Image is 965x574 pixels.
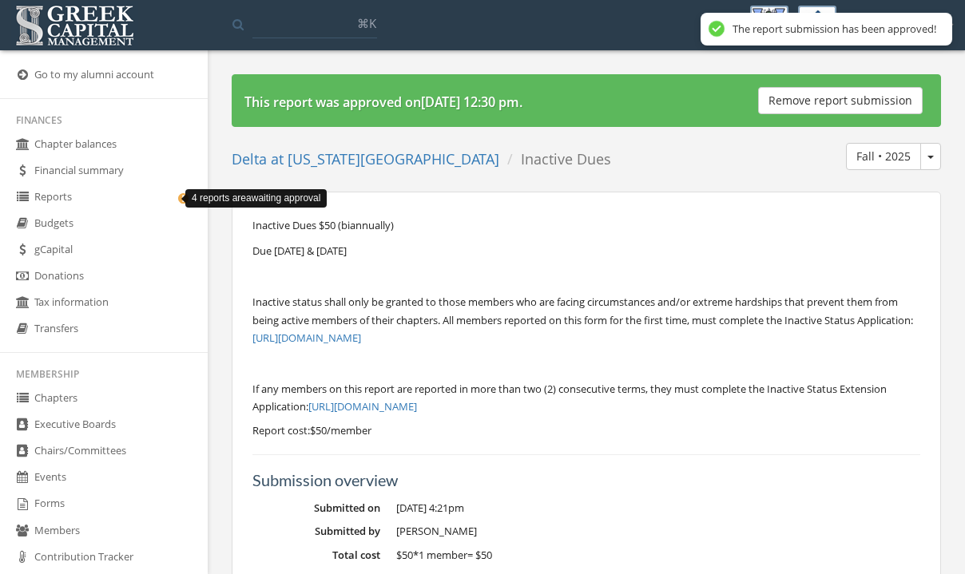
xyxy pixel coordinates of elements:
[252,423,371,437] span: Report cost: $50/member
[252,501,380,516] dt: Submitted on
[252,331,361,345] a: [URL][DOMAIN_NAME]
[252,548,380,563] dt: Total cost
[244,93,522,111] strong: This report was approved on [DATE] 12:30 pm .
[396,501,464,515] span: [DATE] 4:21pm
[252,380,920,415] p: If any members on this report are reported in more than two (2) consecutive terms, they must comp...
[475,548,492,562] span: $50
[232,149,499,168] a: Delta at [US_STATE][GEOGRAPHIC_DATA]
[185,189,327,208] div: awaiting approval
[758,87,923,114] button: Remove report submission
[467,548,473,562] span: =
[396,524,477,538] span: [PERSON_NAME]
[419,548,467,562] span: 1 member
[920,143,941,170] button: Fall • 2025
[396,548,413,562] span: $50
[252,524,380,539] dt: Submitted by
[308,399,417,414] a: [URL][DOMAIN_NAME]
[499,149,611,170] li: Inactive Dues
[192,192,246,204] span: 4 reports are
[252,216,920,234] p: Inactive Dues $50 (biannually)
[733,22,936,36] div: The report submission has been approved!
[252,471,920,489] h5: Submission overview
[846,143,921,170] button: Fall • 2025
[252,242,920,259] p: Due [DATE] & [DATE]
[252,293,920,346] p: Inactive status shall only be granted to those members who are facing circumstances and/or extrem...
[846,6,953,33] div: [PERSON_NAME]
[357,15,376,31] span: ⌘K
